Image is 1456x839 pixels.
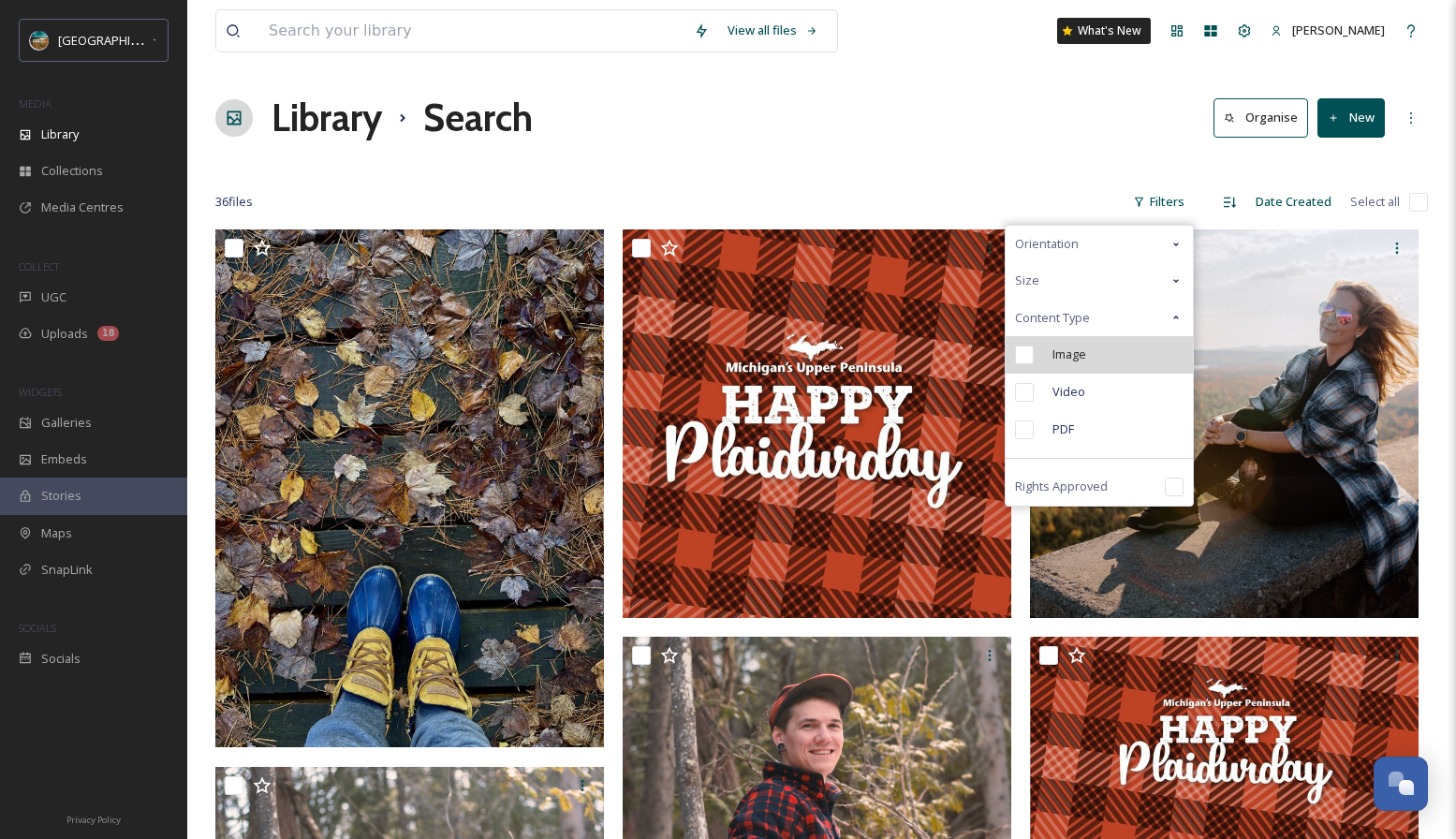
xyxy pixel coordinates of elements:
button: New [1317,98,1385,137]
span: [PERSON_NAME] [1292,22,1385,38]
a: [PERSON_NAME] [1261,12,1394,49]
span: COLLECT [19,259,59,273]
span: Galleries [41,414,92,432]
span: Select all [1350,193,1400,211]
span: Size [1015,272,1039,289]
span: Stories [41,487,81,505]
img: c8001c93-fc54-2e1c-1863-f02c6714e3bc.jpg [215,229,604,747]
img: UP Plaidurday-INSTA.jpg [623,229,1011,618]
div: Filters [1124,184,1194,220]
span: Library [41,125,79,143]
a: What's New [1057,18,1151,44]
a: View all files [718,12,828,49]
input: Search your library [259,10,684,52]
span: Orientation [1015,235,1079,253]
span: Collections [41,162,103,180]
div: 18 [97,326,119,341]
h1: Search [423,90,533,146]
a: Privacy Policy [66,807,121,830]
span: Maps [41,524,72,542]
span: Uploads [41,325,88,343]
span: 36 file s [215,193,253,211]
button: Organise [1213,98,1308,137]
span: WIDGETS [19,385,62,399]
span: SnapLink [41,561,93,579]
div: Date Created [1246,184,1341,220]
span: UGC [41,288,66,306]
button: Open Chat [1374,757,1428,811]
img: 6d9aad16-dbaf-998c-c3ee-ac4a60abd9d2.jpg [1030,229,1419,618]
span: [GEOGRAPHIC_DATA][US_STATE] [58,31,241,49]
span: MEDIA [19,96,51,110]
span: Image [1052,346,1086,363]
span: Video [1052,383,1085,401]
span: PDF [1052,420,1074,438]
a: Library [272,90,382,146]
span: Socials [41,650,81,668]
span: Embeds [41,450,87,468]
span: Content Type [1015,309,1090,327]
img: Snapsea%20Profile.jpg [30,31,49,50]
span: Media Centres [41,199,124,216]
span: Privacy Policy [66,814,121,826]
span: SOCIALS [19,621,56,635]
span: Rights Approved [1015,478,1108,495]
